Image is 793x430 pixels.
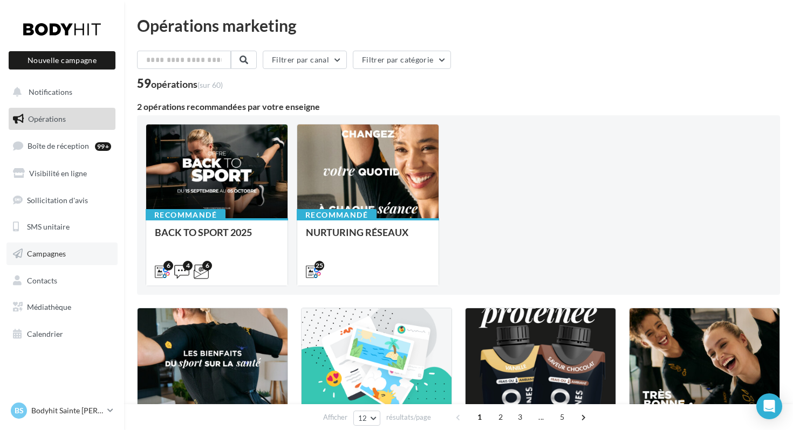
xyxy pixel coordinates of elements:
span: 3 [511,408,529,426]
span: Boîte de réception [28,141,89,150]
span: Médiathèque [27,302,71,311]
a: Visibilité en ligne [6,162,118,185]
div: opérations [151,79,223,89]
span: Sollicitation d'avis [27,195,88,204]
button: Nouvelle campagne [9,51,115,70]
span: Opérations [28,114,66,123]
div: 2 opérations recommandées par votre enseigne [137,102,780,111]
span: 5 [553,408,571,426]
span: SMS unitaire [27,222,70,231]
div: BACK TO SPORT 2025 [155,227,279,248]
button: Notifications [6,81,113,103]
span: BS [15,405,24,416]
span: Campagnes [27,249,66,258]
div: 6 [163,261,173,271]
a: BS Bodyhit Sainte [PERSON_NAME] des Bois [9,400,115,421]
span: 12 [358,414,367,422]
span: Notifications [29,87,72,96]
button: 12 [353,411,381,426]
span: Calendrier [27,329,63,338]
div: 25 [315,261,324,271]
span: résultats/page [386,412,431,422]
span: Afficher [323,412,347,422]
a: Sollicitation d'avis [6,189,118,212]
div: Recommandé [297,209,377,221]
span: 1 [471,408,488,426]
p: Bodyhit Sainte [PERSON_NAME] des Bois [31,405,103,416]
a: Contacts [6,269,118,292]
div: Open Intercom Messenger [756,393,782,419]
button: Filtrer par canal [263,51,347,69]
span: ... [532,408,550,426]
a: Médiathèque [6,296,118,318]
div: 99+ [95,142,111,151]
div: 6 [202,261,212,271]
div: Opérations marketing [137,17,780,33]
button: Filtrer par catégorie [353,51,451,69]
span: 2 [492,408,509,426]
div: NURTURING RÉSEAUX [306,227,430,248]
div: Recommandé [146,209,225,221]
a: Calendrier [6,323,118,345]
a: SMS unitaire [6,216,118,238]
span: Visibilité en ligne [29,169,87,178]
span: Contacts [27,276,57,285]
div: 4 [183,261,193,271]
div: 59 [137,78,223,89]
a: Campagnes [6,242,118,265]
a: Boîte de réception99+ [6,134,118,157]
a: Opérations [6,108,118,130]
span: (sur 60) [197,80,223,89]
